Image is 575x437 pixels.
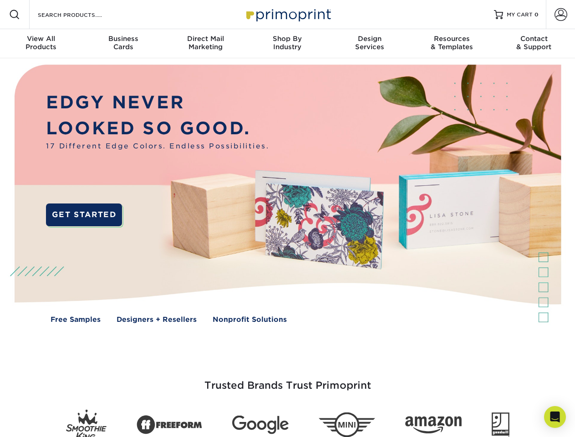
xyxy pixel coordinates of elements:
a: Direct MailMarketing [164,29,246,58]
p: LOOKED SO GOOD. [46,116,269,142]
img: Goodwill [492,412,509,437]
a: Shop ByIndustry [246,29,328,58]
a: Resources& Templates [411,29,493,58]
a: Free Samples [51,315,101,325]
a: DesignServices [329,29,411,58]
img: Primoprint [242,5,333,24]
span: Shop By [246,35,328,43]
span: Contact [493,35,575,43]
h3: Trusted Brands Trust Primoprint [21,358,554,402]
p: EDGY NEVER [46,90,269,116]
span: Business [82,35,164,43]
a: GET STARTED [46,203,122,226]
a: Nonprofit Solutions [213,315,287,325]
span: 0 [534,11,539,18]
a: Contact& Support [493,29,575,58]
span: Direct Mail [164,35,246,43]
a: Designers + Resellers [117,315,197,325]
div: Services [329,35,411,51]
input: SEARCH PRODUCTS..... [37,9,126,20]
img: Amazon [405,417,462,434]
div: Marketing [164,35,246,51]
span: MY CART [507,11,533,19]
div: & Templates [411,35,493,51]
a: BusinessCards [82,29,164,58]
div: Cards [82,35,164,51]
div: & Support [493,35,575,51]
div: Open Intercom Messenger [544,406,566,428]
span: Resources [411,35,493,43]
span: 17 Different Edge Colors. Endless Possibilities. [46,141,269,152]
div: Industry [246,35,328,51]
img: Google [232,416,289,434]
span: Design [329,35,411,43]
